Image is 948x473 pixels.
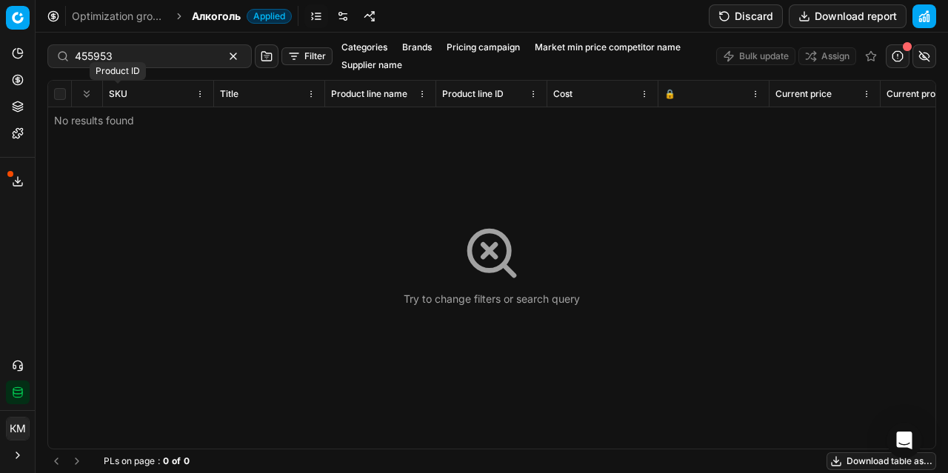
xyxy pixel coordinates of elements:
[827,452,936,470] button: Download table as...
[553,88,573,100] span: Cost
[104,455,155,467] span: PLs on page
[529,38,687,56] button: Market min price competitor name
[68,452,86,470] button: Go to next page
[172,455,181,467] strong: of
[798,47,856,65] button: Assign
[442,88,504,100] span: Product line ID
[331,88,407,100] span: Product line name
[7,417,29,440] span: КM
[192,9,292,24] span: АлкогольApplied
[96,65,140,77] div: Product ID
[789,4,907,28] button: Download report
[163,455,169,467] strong: 0
[247,9,292,24] span: Applied
[336,56,408,74] button: Supplier name
[72,9,292,24] nav: breadcrumb
[220,88,238,100] span: Title
[47,452,86,470] nav: pagination
[775,88,832,100] span: Current price
[192,9,241,24] span: Алкоголь
[441,38,526,56] button: Pricing campaign
[336,38,393,56] button: Categories
[104,455,190,467] div: :
[75,49,213,64] input: Search by SKU or title
[664,88,675,100] span: 🔒
[887,423,922,458] div: Open Intercom Messenger
[72,9,167,24] a: Optimization groups
[109,88,127,100] span: SKU
[47,452,65,470] button: Go to previous page
[6,417,30,440] button: КM
[184,455,190,467] strong: 0
[716,47,795,65] button: Bulk update
[404,292,580,306] div: Try to change filters or search query
[709,4,783,28] button: Discard
[396,38,438,56] button: Brands
[78,85,96,103] button: Expand all
[281,47,333,65] button: Filter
